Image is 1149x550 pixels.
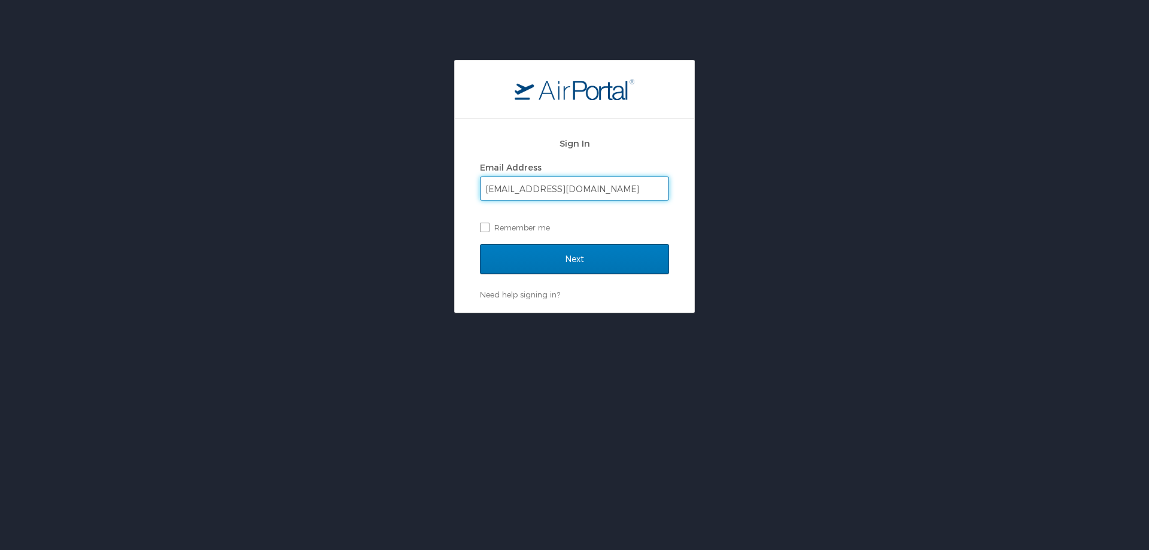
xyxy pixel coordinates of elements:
a: Need help signing in? [480,290,560,299]
label: Email Address [480,162,542,172]
img: logo [515,78,634,100]
label: Remember me [480,218,669,236]
h2: Sign In [480,136,669,150]
input: Next [480,244,669,274]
